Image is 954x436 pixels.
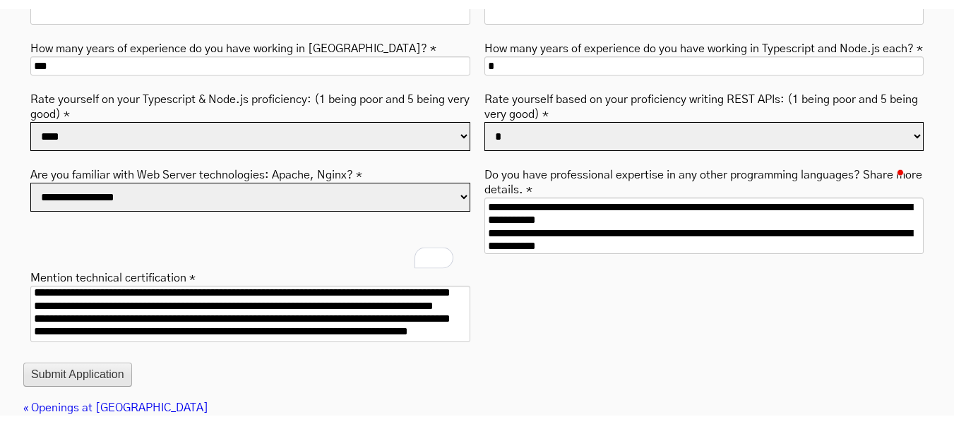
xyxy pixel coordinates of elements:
[23,402,208,413] a: « Openings at [GEOGRAPHIC_DATA]
[30,267,196,286] label: Mention technical certification *
[484,164,924,198] label: Do you have professional expertise in any other programming languages? Share more details. *
[30,164,362,183] label: Are you familiar with Web Server technologies: Apache, Nginx? *
[23,363,132,387] button: Submit Application
[30,286,470,342] textarea: To enrich screen reader interactions, please activate Accessibility in Grammarly extension settings
[30,38,436,56] label: How many years of experience do you have working in [GEOGRAPHIC_DATA]? *
[484,38,923,56] label: How many years of experience do you have working in Typescript and Node.js each? *
[484,198,924,254] textarea: To enrich screen reader interactions, please activate Accessibility in Grammarly extension settings
[484,89,924,122] label: Rate yourself based on your proficiency writing REST APIs: (1 being poor and 5 being very good) *
[30,89,470,122] label: Rate yourself on your Typescript & Node.js proficiency: (1 being poor and 5 being very good) *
